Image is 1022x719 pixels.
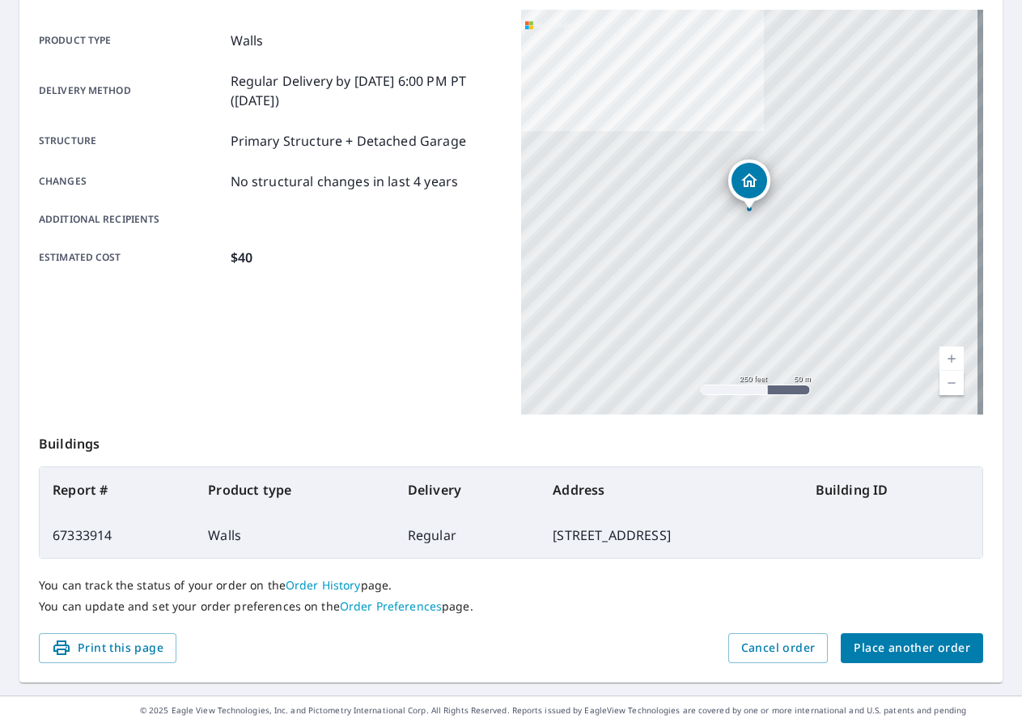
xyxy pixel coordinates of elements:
[39,578,983,593] p: You can track the status of your order on the page.
[231,172,459,191] p: No structural changes in last 4 years
[340,598,442,614] a: Order Preferences
[39,212,224,227] p: Additional recipients
[854,638,970,658] span: Place another order
[39,415,983,466] p: Buildings
[286,577,361,593] a: Order History
[52,638,163,658] span: Print this page
[39,31,224,50] p: Product type
[741,638,816,658] span: Cancel order
[231,131,466,151] p: Primary Structure + Detached Garage
[231,71,502,110] p: Regular Delivery by [DATE] 6:00 PM PT ([DATE])
[195,513,394,558] td: Walls
[39,248,224,267] p: Estimated cost
[395,467,541,513] th: Delivery
[803,467,982,513] th: Building ID
[728,633,829,663] button: Cancel order
[39,633,176,663] button: Print this page
[841,633,983,663] button: Place another order
[40,467,195,513] th: Report #
[39,71,224,110] p: Delivery method
[231,31,264,50] p: Walls
[395,513,541,558] td: Regular
[939,371,964,395] a: Current Level 17, Zoom Out
[231,248,252,267] p: $40
[40,513,195,558] td: 67333914
[39,172,224,191] p: Changes
[39,599,983,614] p: You can update and set your order preferences on the page.
[540,513,802,558] td: [STREET_ADDRESS]
[728,160,770,210] div: Dropped pin, building 1, Residential property, 2601 W 10th St Owensboro, KY 42301
[939,347,964,371] a: Current Level 17, Zoom In
[195,467,394,513] th: Product type
[39,131,224,151] p: Structure
[540,467,802,513] th: Address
